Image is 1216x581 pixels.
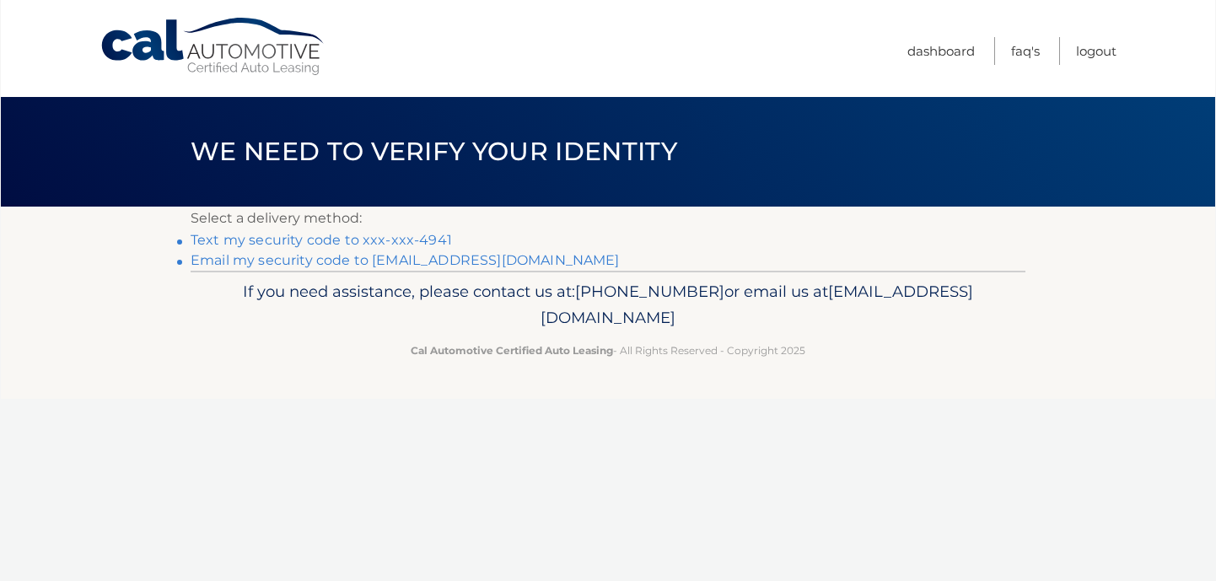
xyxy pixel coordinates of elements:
[575,282,724,301] span: [PHONE_NUMBER]
[100,17,327,77] a: Cal Automotive
[191,207,1025,230] p: Select a delivery method:
[191,252,620,268] a: Email my security code to [EMAIL_ADDRESS][DOMAIN_NAME]
[202,278,1014,332] p: If you need assistance, please contact us at: or email us at
[202,342,1014,359] p: - All Rights Reserved - Copyright 2025
[191,232,452,248] a: Text my security code to xxx-xxx-4941
[411,344,613,357] strong: Cal Automotive Certified Auto Leasing
[191,136,677,167] span: We need to verify your identity
[1076,37,1116,65] a: Logout
[1011,37,1040,65] a: FAQ's
[907,37,975,65] a: Dashboard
